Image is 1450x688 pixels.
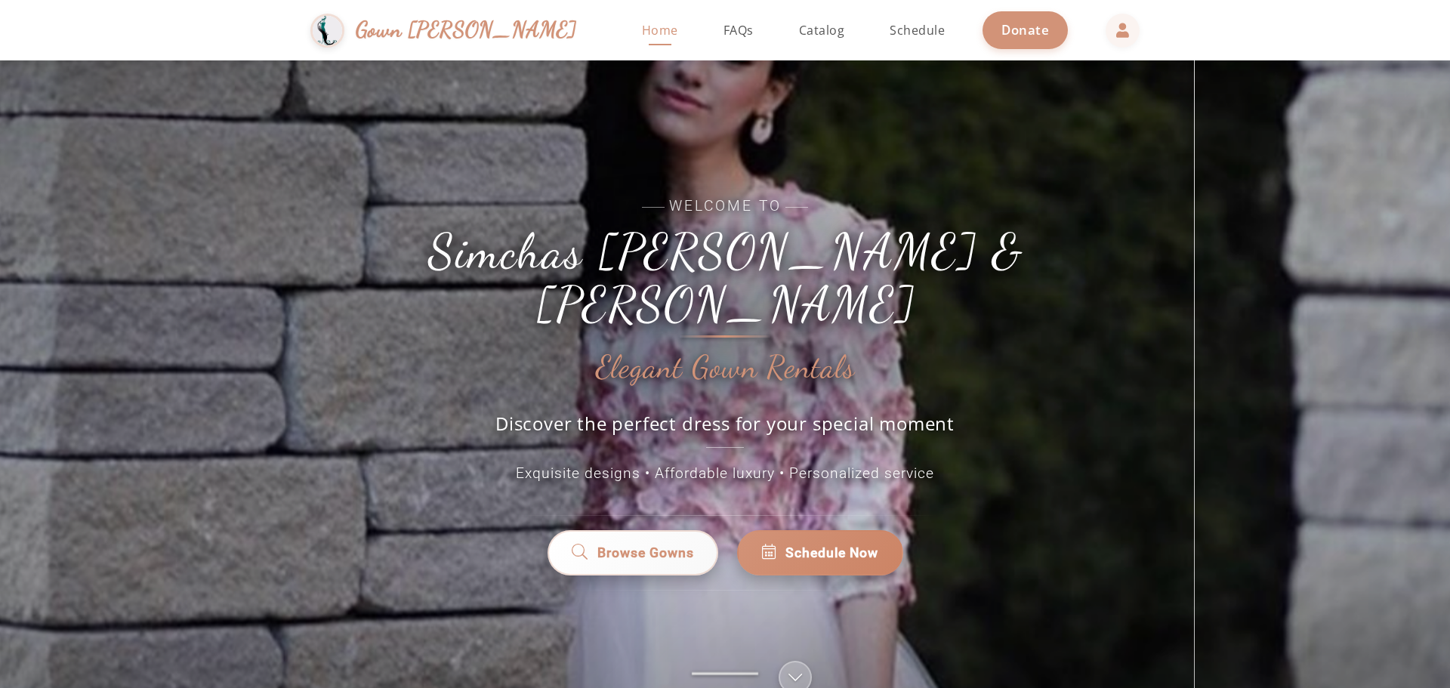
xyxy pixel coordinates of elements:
span: Schedule Now [785,543,878,563]
span: Donate [1001,21,1049,39]
h2: Elegant Gown Rentals [596,350,855,385]
p: Exquisite designs • Affordable luxury • Personalized service [385,463,1065,485]
span: Catalog [799,22,845,39]
span: Home [642,22,678,39]
span: Gown [PERSON_NAME] [356,14,577,46]
span: FAQs [723,22,754,39]
span: Browse Gowns [597,543,694,563]
span: Welcome to [385,196,1065,218]
a: Donate [983,11,1068,48]
img: Gown Gmach Logo [310,14,344,48]
span: Schedule [890,22,945,39]
a: Gown [PERSON_NAME] [310,10,592,51]
h1: Simchas [PERSON_NAME] & [PERSON_NAME] [385,225,1065,332]
p: Discover the perfect dress for your special moment [480,411,970,448]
